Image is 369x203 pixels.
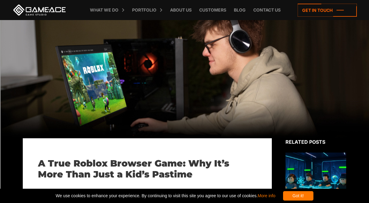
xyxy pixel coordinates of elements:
[38,158,257,180] h1: A True Roblox Browser Game: Why It’s More Than Just a Kid’s Pastime
[258,193,275,198] a: More info
[298,4,357,17] a: Get in touch
[285,138,346,146] div: Related posts
[283,191,313,201] div: Got it!
[56,191,275,201] span: We use cookies to enhance your experience. By continuing to visit this site you agree to our use ...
